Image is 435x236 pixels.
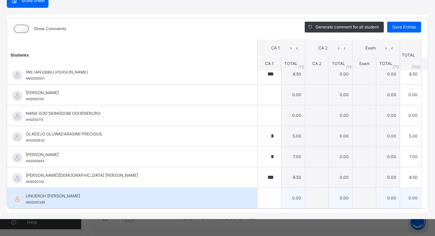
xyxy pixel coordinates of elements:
span: [PERSON_NAME] [26,152,242,158]
span: AHS000630 [26,138,44,142]
span: OLADEJO OLUWADARASIMI PRECIOUS [26,131,242,137]
td: 0.00 [329,64,353,84]
td: 0.00 [329,188,353,208]
td: 0.00 [376,146,400,167]
span: TOTAL [284,61,298,66]
img: default.svg [12,132,22,142]
span: CA 2 [310,45,336,51]
td: 7.00 [400,146,421,167]
img: default.svg [12,111,22,122]
span: CA 1 [263,45,288,51]
span: AMS000931 [26,77,44,80]
span: Generate comment for all student [316,24,379,30]
span: / 15 [346,64,352,70]
td: 8.50 [400,64,421,84]
img: default.svg [12,194,22,204]
td: 7.00 [281,146,305,167]
td: 8.50 [281,167,305,188]
span: [PERSON_NAME][DEMOGRAPHIC_DATA] [PERSON_NAME] [26,172,242,178]
td: 8.50 [400,167,421,188]
span: /100 [412,64,420,70]
td: 0.00 [400,188,421,208]
td: 8.50 [281,64,305,84]
label: Show Comments [34,26,66,32]
span: [PERSON_NAME] [26,90,242,96]
span: CA 2 [312,61,321,66]
span: AHS000694 [26,159,44,163]
span: CA 1 [265,61,274,66]
span: / 15 [298,64,304,70]
th: TOTAL [400,39,421,71]
td: 0.00 [329,167,353,188]
td: 5.00 [400,126,421,146]
img: default.svg [12,173,22,184]
span: UNUEROH [PERSON_NAME] [26,193,242,199]
td: 5.00 [281,126,305,146]
td: 0.00 [376,188,400,208]
td: 0.00 [329,146,353,167]
span: AHS000728 [26,180,44,184]
td: 0.00 [376,105,400,126]
span: Exam [358,45,383,51]
span: AMS000348 [26,200,45,204]
td: 0.00 [376,84,400,105]
span: AHS000715 [26,118,43,122]
img: default.svg [12,70,22,80]
td: 0.00 [329,105,353,126]
td: 0.00 [281,105,305,126]
td: 0.00 [400,105,421,126]
td: 0.00 [376,64,400,84]
img: default.svg [12,153,22,163]
span: Students [11,52,29,57]
span: Save Entries [392,24,416,30]
span: NANA GOD'SKINGDOM OGHENERURO [26,110,242,116]
td: 0.00 [329,84,353,105]
span: TOTAL [379,61,393,66]
td: 0.00 [329,126,353,146]
td: 0.00 [400,84,421,105]
span: / 70 [393,64,399,70]
span: Exam [359,61,370,66]
span: AHS000756 [26,97,44,101]
td: 0.00 [281,84,305,105]
td: 0.00 [376,126,400,146]
td: 0.00 [281,188,305,208]
img: default.svg [12,91,22,101]
td: 0.00 [376,167,400,188]
span: TOTAL [332,61,345,66]
span: IWETAN EBIBO [PERSON_NAME] [26,69,242,75]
